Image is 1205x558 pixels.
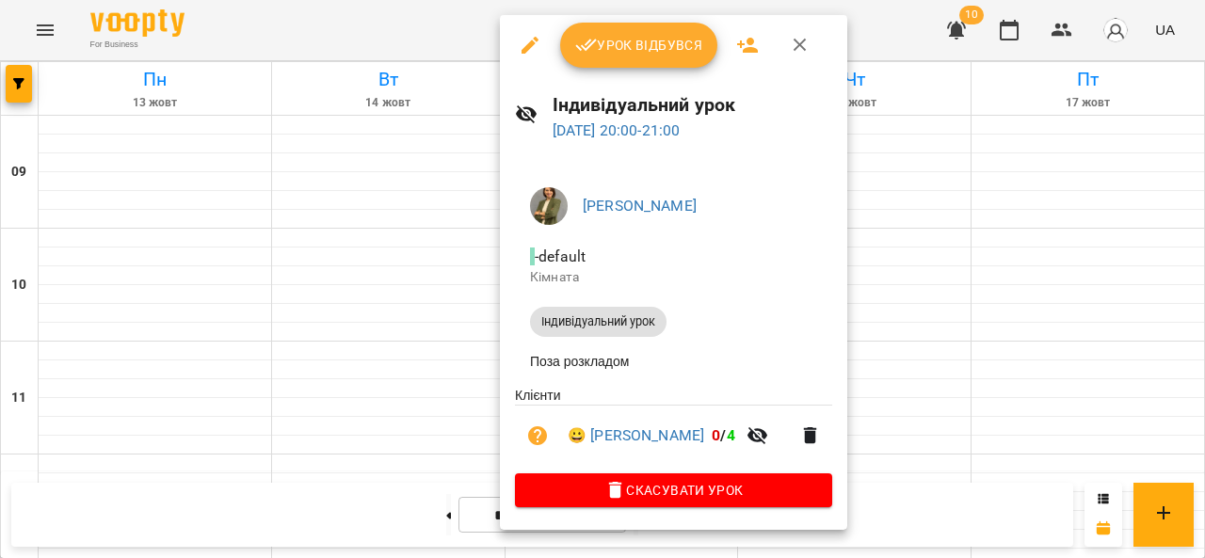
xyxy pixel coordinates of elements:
[530,187,568,225] img: b1179f788af7824fe612d7ba673f9862.png
[583,197,697,215] a: [PERSON_NAME]
[515,386,832,473] ul: Клієнти
[575,34,703,56] span: Урок відбувся
[553,121,681,139] a: [DATE] 20:00-21:00
[515,473,832,507] button: Скасувати Урок
[530,268,817,287] p: Кімната
[553,90,833,120] h6: Індивідуальний урок
[515,413,560,458] button: Візит ще не сплачено. Додати оплату?
[530,247,589,265] span: - default
[568,424,704,447] a: 😀 [PERSON_NAME]
[712,426,720,444] span: 0
[530,479,817,502] span: Скасувати Урок
[727,426,735,444] span: 4
[560,23,718,68] button: Урок відбувся
[515,344,832,378] li: Поза розкладом
[712,426,734,444] b: /
[530,313,667,330] span: Індивідуальний урок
